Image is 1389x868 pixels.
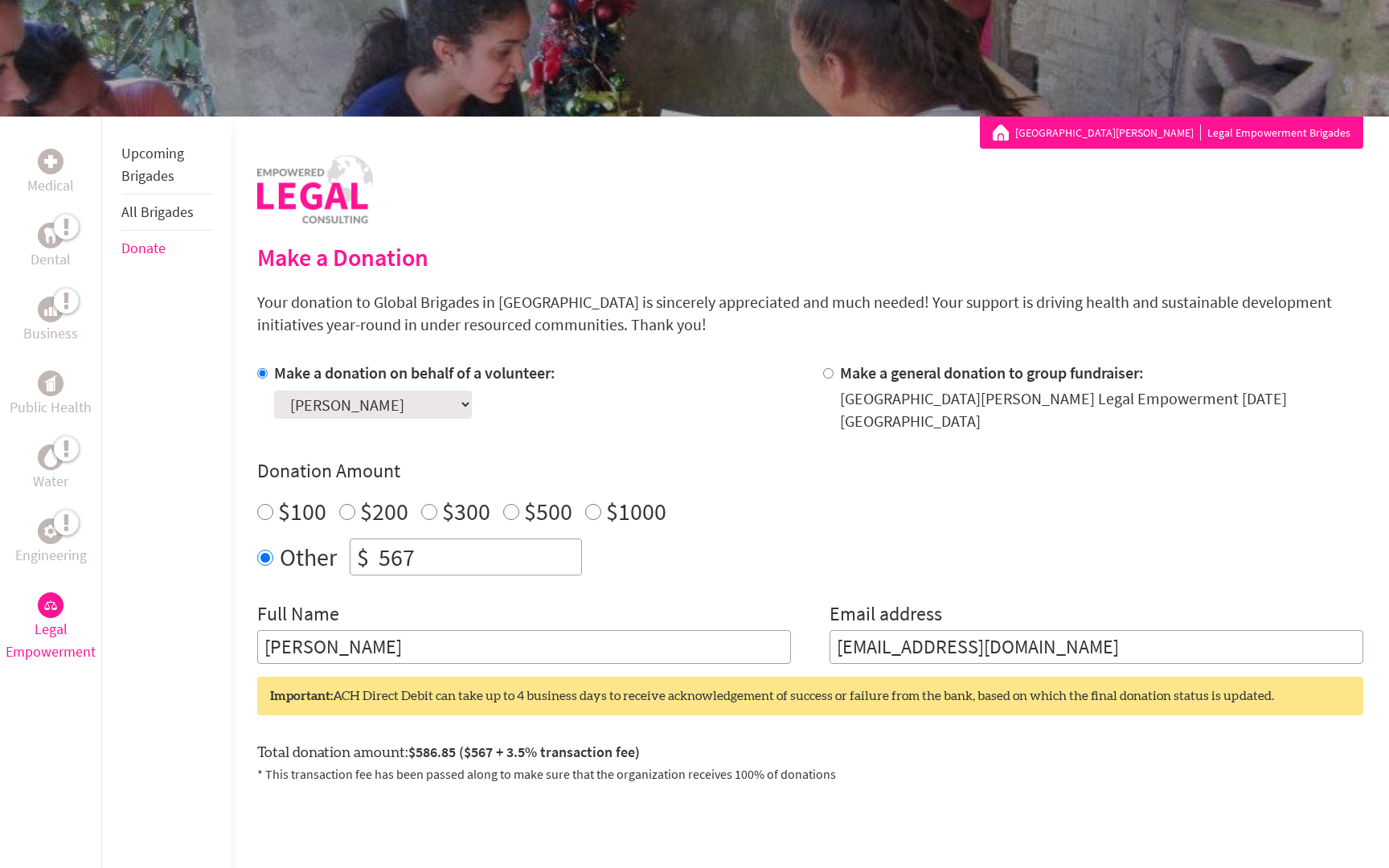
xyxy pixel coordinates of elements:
[270,690,333,702] strong: Important:
[38,297,64,322] div: Business
[121,239,166,257] a: Donate
[44,375,57,391] img: Public Health
[257,291,1363,336] p: Your donation to Global Brigades in [GEOGRAPHIC_DATA] is sincerely appreciated and much needed! Y...
[23,322,78,345] p: Business
[257,630,791,664] input: Enter Full Name
[257,243,1363,272] h2: Make a Donation
[257,741,640,764] label: Total donation amount:
[33,444,68,493] a: WaterWater
[524,496,572,526] label: $500
[360,496,408,526] label: $200
[15,518,87,567] a: EngineeringEngineering
[257,458,1363,484] h4: Donation Amount
[993,125,1350,141] div: Legal Empowerment Brigades
[38,444,64,470] div: Water
[442,496,490,526] label: $300
[27,149,74,197] a: MedicalMedical
[15,544,87,567] p: Engineering
[121,144,184,185] a: Upcoming Brigades
[121,194,212,231] li: All Brigades
[31,248,71,271] p: Dental
[280,538,337,575] label: Other
[278,496,326,526] label: $100
[121,203,194,221] a: All Brigades
[27,174,74,197] p: Medical
[38,592,64,618] div: Legal Empowerment
[257,764,1363,784] p: * This transaction fee has been passed along to make sure that the organization receives 100% of ...
[44,227,57,243] img: Dental
[274,362,555,383] label: Make a donation on behalf of a volunteer:
[44,155,57,168] img: Medical
[830,630,1363,664] input: Your Email
[408,743,640,761] span: $586.85 ($567 + 3.5% transaction fee)
[350,539,375,575] div: $
[1015,125,1201,141] a: [GEOGRAPHIC_DATA][PERSON_NAME]
[38,371,64,396] div: Public Health
[257,677,1363,715] div: ACH Direct Debit can take up to 4 business days to receive acknowledgement of success or failure ...
[10,371,92,419] a: Public HealthPublic Health
[44,448,57,466] img: Water
[257,155,373,223] img: logo-human-rights.png
[257,601,339,630] label: Full Name
[606,496,666,526] label: $1000
[38,149,64,174] div: Medical
[257,803,502,866] iframe: reCAPTCHA
[44,600,57,610] img: Legal Empowerment
[31,223,71,271] a: DentalDental
[840,362,1144,383] label: Make a general donation to group fundraiser:
[121,136,212,194] li: Upcoming Brigades
[121,231,212,266] li: Donate
[38,518,64,544] div: Engineering
[830,601,942,630] label: Email address
[23,297,78,345] a: BusinessBusiness
[44,525,57,538] img: Engineering
[840,387,1363,432] div: [GEOGRAPHIC_DATA][PERSON_NAME] Legal Empowerment [DATE] [GEOGRAPHIC_DATA]
[33,470,68,493] p: Water
[3,592,98,663] a: Legal EmpowermentLegal Empowerment
[10,396,92,419] p: Public Health
[38,223,64,248] div: Dental
[3,618,98,663] p: Legal Empowerment
[375,539,581,575] input: Enter Amount
[44,303,57,316] img: Business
